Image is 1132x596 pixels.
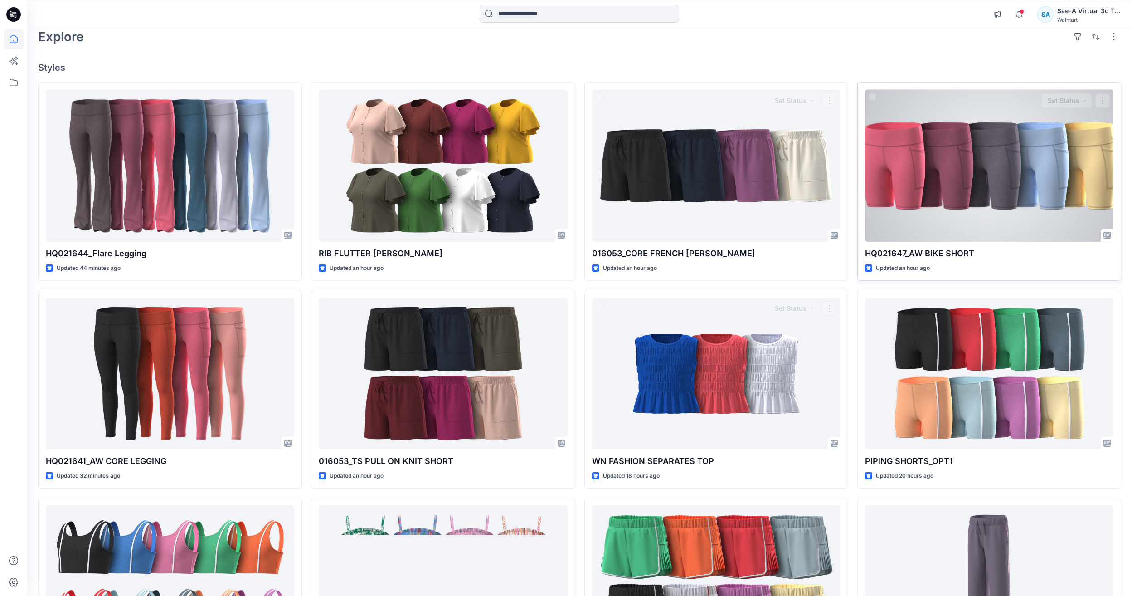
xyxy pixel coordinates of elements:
[319,247,567,260] p: RIB FLUTTER [PERSON_NAME]
[1037,6,1054,23] div: SA
[46,298,294,449] a: HQ021641_AW CORE LEGGING
[603,471,660,481] p: Updated 18 hours ago
[592,298,840,449] a: WN FASHION SEPARATES TOP
[876,264,930,273] p: Updated an hour ago
[603,264,657,273] p: Updated an hour ago
[330,471,384,481] p: Updated an hour ago
[57,264,121,273] p: Updated 44 minutes ago
[865,298,1113,449] a: PIPING SHORTS_OPT1
[46,90,294,242] a: HQ021644_Flare Legging
[592,247,840,260] p: 016053_CORE FRENCH [PERSON_NAME]
[46,455,294,468] p: HQ021641_AW CORE LEGGING
[57,471,120,481] p: Updated 32 minutes ago
[1057,5,1121,16] div: Sae-A Virtual 3d Team
[38,62,1121,73] h4: Styles
[319,455,567,468] p: 016053_TS PULL ON KNIT SHORT
[865,455,1113,468] p: PIPING SHORTS_OPT1
[592,90,840,242] a: 016053_CORE FRENCH TERRY
[1057,16,1121,23] div: Walmart
[865,247,1113,260] p: HQ021647_AW BIKE SHORT
[38,29,84,44] h2: Explore
[46,247,294,260] p: HQ021644_Flare Legging
[319,298,567,449] a: 016053_TS PULL ON KNIT SHORT
[876,471,933,481] p: Updated 20 hours ago
[865,90,1113,242] a: HQ021647_AW BIKE SHORT
[592,455,840,468] p: WN FASHION SEPARATES TOP
[330,264,384,273] p: Updated an hour ago
[319,90,567,242] a: RIB FLUTTER HENLEY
